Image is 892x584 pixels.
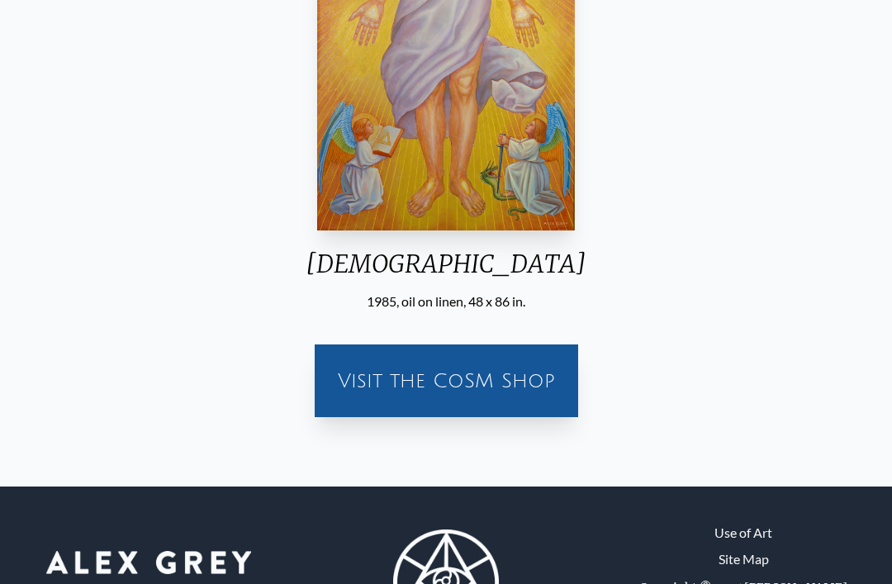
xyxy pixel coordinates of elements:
a: Use of Art [714,523,772,543]
div: 1985, oil on linen, 48 x 86 in. [292,292,600,311]
div: [DEMOGRAPHIC_DATA] [292,249,600,292]
a: Site Map [719,549,769,569]
a: Visit the CoSM Shop [325,354,568,407]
